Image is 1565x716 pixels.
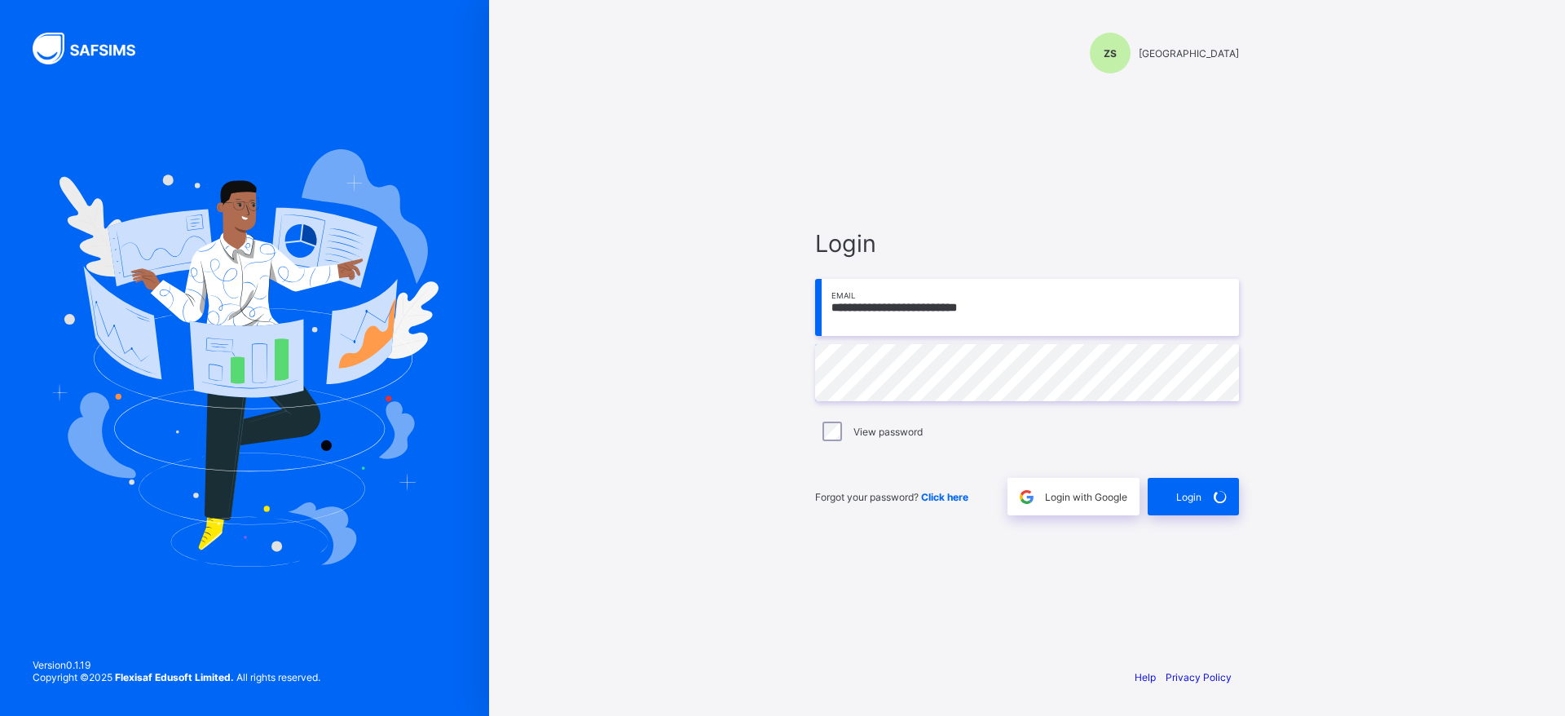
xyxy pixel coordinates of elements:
[1017,488,1036,506] img: google.396cfc9801f0270233282035f929180a.svg
[33,33,155,64] img: SAFSIMS Logo
[921,491,968,503] a: Click here
[853,426,923,438] label: View password
[1166,671,1232,683] a: Privacy Policy
[1045,491,1127,503] span: Login with Google
[1104,47,1117,60] span: ZS
[815,229,1239,258] span: Login
[1176,491,1201,503] span: Login
[1139,47,1239,60] span: [GEOGRAPHIC_DATA]
[815,491,968,503] span: Forgot your password?
[51,149,439,567] img: Hero Image
[33,671,320,683] span: Copyright © 2025 All rights reserved.
[1135,671,1156,683] a: Help
[115,671,234,683] strong: Flexisaf Edusoft Limited.
[33,659,320,671] span: Version 0.1.19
